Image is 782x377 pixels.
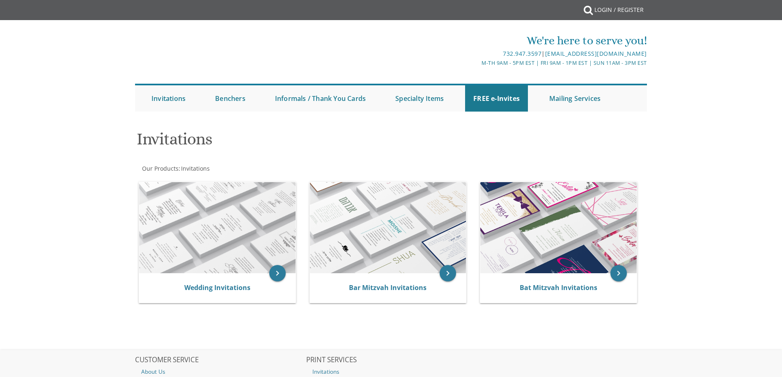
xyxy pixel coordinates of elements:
[440,265,456,281] a: keyboard_arrow_right
[387,85,452,112] a: Specialty Items
[180,165,210,172] a: Invitations
[137,130,472,154] h1: Invitations
[480,182,637,273] img: Bat Mitzvah Invitations
[520,283,597,292] a: Bat Mitzvah Invitations
[545,50,647,57] a: [EMAIL_ADDRESS][DOMAIN_NAME]
[135,356,305,364] h2: CUSTOMER SERVICE
[184,283,250,292] a: Wedding Invitations
[207,85,254,112] a: Benchers
[306,32,647,49] div: We're here to serve you!
[135,165,391,173] div: :
[181,165,210,172] span: Invitations
[306,59,647,67] div: M-Th 9am - 5pm EST | Fri 9am - 1pm EST | Sun 11am - 3pm EST
[610,265,627,281] a: keyboard_arrow_right
[139,182,296,273] img: Wedding Invitations
[135,366,305,377] a: About Us
[541,85,609,112] a: Mailing Services
[349,283,427,292] a: Bar Mitzvah Invitations
[465,85,528,112] a: FREE e-Invites
[306,356,476,364] h2: PRINT SERVICES
[306,366,476,377] a: Invitations
[306,49,647,59] div: |
[141,165,179,172] a: Our Products
[267,85,374,112] a: Informals / Thank You Cards
[269,265,286,281] a: keyboard_arrow_right
[143,85,194,112] a: Invitations
[503,50,541,57] a: 732.947.3597
[310,182,466,273] img: Bar Mitzvah Invitations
